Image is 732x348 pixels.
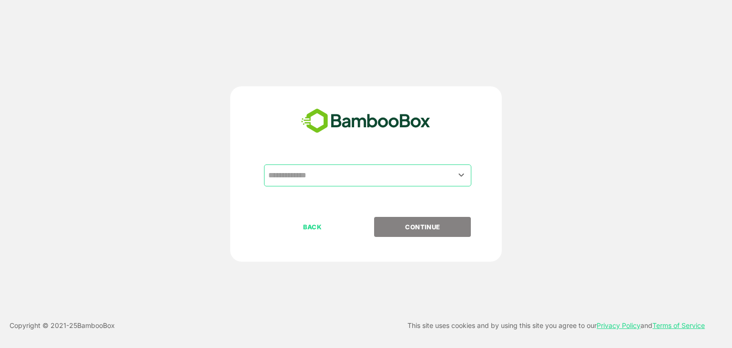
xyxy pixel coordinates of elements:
p: This site uses cookies and by using this site you agree to our and [407,320,705,331]
a: Privacy Policy [597,321,640,329]
p: CONTINUE [375,222,470,232]
p: BACK [265,222,360,232]
button: BACK [264,217,361,237]
a: Terms of Service [652,321,705,329]
button: CONTINUE [374,217,471,237]
p: Copyright © 2021- 25 BambooBox [10,320,115,331]
button: Open [455,169,468,182]
img: bamboobox [296,105,436,137]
